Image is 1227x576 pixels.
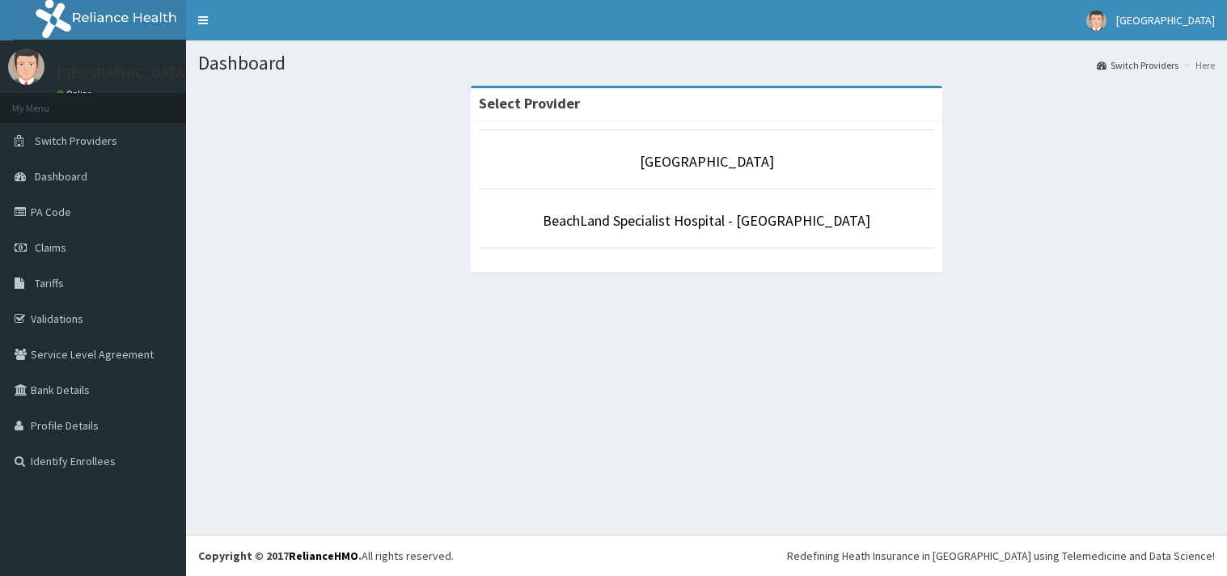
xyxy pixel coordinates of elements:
[479,94,580,112] strong: Select Provider
[1097,58,1178,72] a: Switch Providers
[1086,11,1106,31] img: User Image
[198,53,1215,74] h1: Dashboard
[57,66,190,80] p: [GEOGRAPHIC_DATA]
[1180,58,1215,72] li: Here
[186,535,1227,576] footer: All rights reserved.
[35,133,117,148] span: Switch Providers
[35,240,66,255] span: Claims
[35,169,87,184] span: Dashboard
[35,276,64,290] span: Tariffs
[640,152,774,171] a: [GEOGRAPHIC_DATA]
[543,211,870,230] a: BeachLand Specialist Hospital - [GEOGRAPHIC_DATA]
[787,548,1215,564] div: Redefining Heath Insurance in [GEOGRAPHIC_DATA] using Telemedicine and Data Science!
[198,548,362,563] strong: Copyright © 2017 .
[1116,13,1215,28] span: [GEOGRAPHIC_DATA]
[8,49,44,85] img: User Image
[289,548,358,563] a: RelianceHMO
[57,88,95,100] a: Online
